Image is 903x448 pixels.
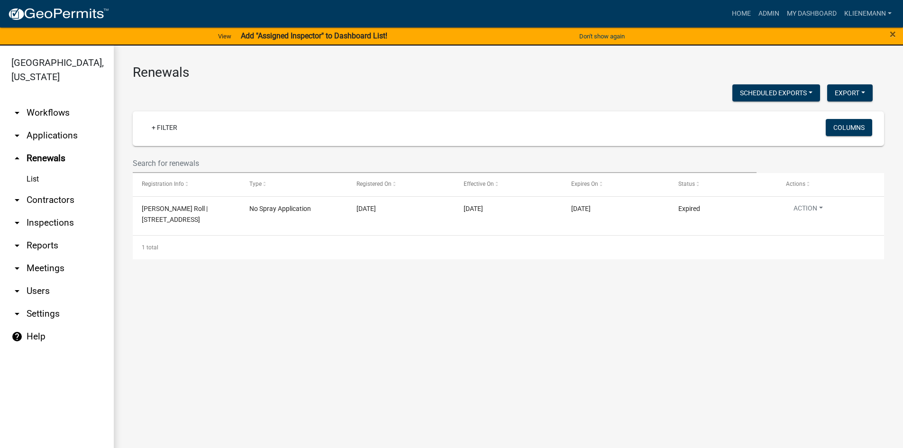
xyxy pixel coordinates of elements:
[464,205,483,212] span: 5/18/2023
[732,84,820,101] button: Scheduled Exports
[11,263,23,274] i: arrow_drop_down
[11,285,23,297] i: arrow_drop_down
[571,205,591,212] span: 3/1/2024
[890,27,896,41] span: ×
[575,28,629,44] button: Don't show again
[11,240,23,251] i: arrow_drop_down
[142,205,208,223] span: Taylor Roll | 21032 K AVE 34-88-21
[783,5,840,23] a: My Dashboard
[249,205,311,212] span: No Spray Application
[144,119,185,136] a: + Filter
[464,181,494,187] span: Effective On
[214,28,235,44] a: View
[11,153,23,164] i: arrow_drop_up
[347,173,455,196] datatable-header-cell: Registered On
[728,5,755,23] a: Home
[11,308,23,320] i: arrow_drop_down
[11,217,23,229] i: arrow_drop_down
[249,181,262,187] span: Type
[11,130,23,141] i: arrow_drop_down
[11,194,23,206] i: arrow_drop_down
[241,31,387,40] strong: Add "Assigned Inspector" to Dashboard List!
[133,173,240,196] datatable-header-cell: Registration Info
[786,203,830,217] button: Action
[133,154,757,173] input: Search for renewals
[755,5,783,23] a: Admin
[827,84,873,101] button: Export
[11,107,23,119] i: arrow_drop_down
[133,236,884,259] div: 1 total
[786,181,805,187] span: Actions
[142,181,184,187] span: Registration Info
[562,173,669,196] datatable-header-cell: Expires On
[777,173,884,196] datatable-header-cell: Actions
[840,5,895,23] a: klienemann
[890,28,896,40] button: Close
[133,64,884,81] h3: Renewals
[455,173,562,196] datatable-header-cell: Effective On
[678,181,695,187] span: Status
[356,181,392,187] span: Registered On
[669,173,776,196] datatable-header-cell: Status
[240,173,347,196] datatable-header-cell: Type
[11,331,23,342] i: help
[356,205,376,212] span: 5/18/2023
[826,119,872,136] button: Columns
[571,181,598,187] span: Expires On
[678,205,700,212] span: Expired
